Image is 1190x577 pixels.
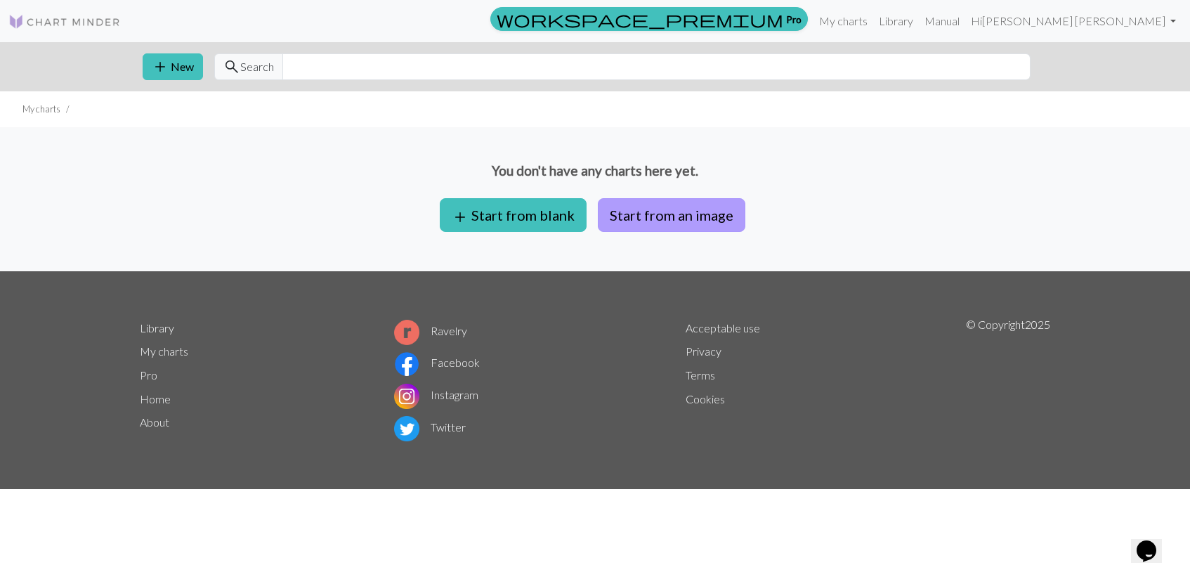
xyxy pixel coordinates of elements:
[394,416,419,441] img: Twitter logo
[140,321,174,335] a: Library
[686,344,721,358] a: Privacy
[452,207,469,227] span: add
[394,384,419,409] img: Instagram logo
[686,392,725,406] a: Cookies
[240,58,274,75] span: Search
[490,7,808,31] a: Pro
[394,420,466,434] a: Twitter
[598,198,745,232] button: Start from an image
[143,53,203,80] button: New
[140,344,188,358] a: My charts
[919,7,965,35] a: Manual
[394,324,467,337] a: Ravelry
[965,7,1182,35] a: Hi[PERSON_NAME] [PERSON_NAME]
[8,13,121,30] img: Logo
[497,9,783,29] span: workspace_premium
[440,198,587,232] button: Start from blank
[394,356,480,369] a: Facebook
[22,103,60,116] li: My charts
[140,368,157,382] a: Pro
[394,320,419,345] img: Ravelry logo
[223,57,240,77] span: search
[686,321,760,335] a: Acceptable use
[873,7,919,35] a: Library
[140,392,171,406] a: Home
[140,415,169,429] a: About
[394,351,419,377] img: Facebook logo
[394,388,478,401] a: Instagram
[966,316,1050,444] p: © Copyright 2025
[1131,521,1176,563] iframe: chat widget
[592,207,751,220] a: Start from an image
[686,368,715,382] a: Terms
[152,57,169,77] span: add
[813,7,873,35] a: My charts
